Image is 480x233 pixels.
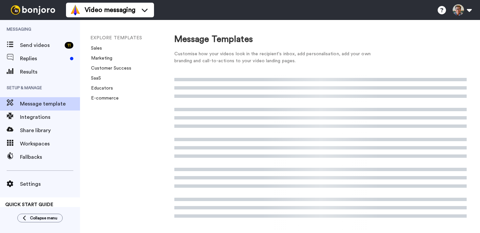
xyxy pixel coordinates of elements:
[20,55,67,63] span: Replies
[5,202,53,207] span: QUICK START GUIDE
[20,140,80,148] span: Workspaces
[65,42,73,49] div: 11
[87,86,113,91] a: Educators
[20,180,80,188] span: Settings
[87,76,101,81] a: SaaS
[20,113,80,121] span: Integrations
[85,5,135,15] span: Video messaging
[174,33,467,46] div: Message Templates
[8,5,58,15] img: bj-logo-header-white.svg
[30,215,57,221] span: Collapse menu
[87,46,102,51] a: Sales
[20,68,80,76] span: Results
[90,35,180,42] li: EXPLORE TEMPLATES
[70,5,81,15] img: vm-color.svg
[20,100,80,108] span: Message template
[87,56,112,61] a: Marketing
[20,126,80,134] span: Share library
[174,51,381,65] div: Customise how your videos look in the recipient's inbox, add personalisation, add your own brandi...
[20,41,62,49] span: Send videos
[17,214,63,222] button: Collapse menu
[87,96,119,101] a: E-commerce
[20,153,80,161] span: Fallbacks
[87,66,131,71] a: Customer Success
